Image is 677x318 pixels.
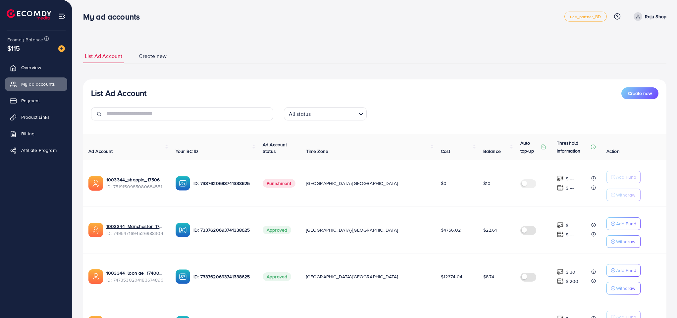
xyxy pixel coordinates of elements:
span: Your BC ID [176,148,198,155]
h3: My ad accounts [83,12,145,22]
span: Create new [628,90,652,97]
p: $ 30 [566,268,576,276]
p: $ --- [566,175,574,183]
span: Ad Account Status [263,141,287,155]
span: Affiliate Program [21,147,57,154]
a: Payment [5,94,67,107]
p: Auto top-up [520,139,540,155]
span: Action [606,148,620,155]
span: Cost [441,148,450,155]
img: logo [7,9,51,20]
img: ic-ads-acc.e4c84228.svg [88,223,103,237]
span: List Ad Account [85,52,122,60]
img: top-up amount [557,231,564,238]
span: Time Zone [306,148,328,155]
span: $12374.04 [441,273,462,280]
p: Add Fund [616,220,636,228]
span: Punishment [263,179,295,188]
div: <span class='underline'>1003344_loon ae_1740066863007</span></br>7473530204183674896 [106,270,165,283]
img: top-up amount [557,278,564,285]
span: Overview [21,64,41,71]
button: Add Fund [606,171,641,183]
img: ic-ads-acc.e4c84228.svg [88,176,103,191]
p: Withdraw [616,191,635,199]
img: ic-ads-acc.e4c84228.svg [88,269,103,284]
p: ID: 7337620693741338625 [193,179,252,187]
a: Billing [5,127,67,140]
span: Create new [139,52,167,60]
span: $115 [7,43,20,53]
span: Billing [21,130,34,137]
a: 1003344_Manchaster_1745175503024 [106,223,165,230]
p: $ --- [566,184,574,192]
a: Raju Shop [631,12,666,21]
span: $10 [483,180,491,187]
span: $4756.02 [441,227,461,233]
span: Ad Account [88,148,113,155]
button: Add Fund [606,264,641,277]
a: 1003344_shoppio_1750688962312 [106,176,165,183]
span: My ad accounts [21,81,55,87]
span: ID: 7519150985080684551 [106,183,165,190]
span: [GEOGRAPHIC_DATA]/[GEOGRAPHIC_DATA] [306,273,398,280]
span: uce_partner_BD [570,15,601,19]
input: Search for option [313,108,356,119]
a: Overview [5,61,67,74]
p: ID: 7337620693741338625 [193,273,252,281]
iframe: Chat [649,288,672,313]
p: Add Fund [616,266,636,274]
img: top-up amount [557,268,564,275]
span: ID: 7473530204183674896 [106,277,165,283]
p: $ 200 [566,277,579,285]
button: Add Fund [606,217,641,230]
p: Threshold information [557,139,589,155]
span: [GEOGRAPHIC_DATA]/[GEOGRAPHIC_DATA] [306,180,398,187]
span: Approved [263,272,291,281]
span: Approved [263,226,291,234]
img: ic-ba-acc.ded83a64.svg [176,176,190,191]
img: menu [58,13,66,20]
span: $8.74 [483,273,495,280]
img: image [58,45,65,52]
button: Withdraw [606,282,641,295]
p: $ --- [566,231,574,239]
a: Product Links [5,111,67,124]
p: Raju Shop [645,13,666,21]
p: Withdraw [616,238,635,246]
p: Withdraw [616,284,635,292]
img: top-up amount [557,184,564,191]
span: Product Links [21,114,50,120]
a: Affiliate Program [5,144,67,157]
div: <span class='underline'>1003344_shoppio_1750688962312</span></br>7519150985080684551 [106,176,165,190]
img: top-up amount [557,222,564,229]
button: Withdraw [606,235,641,248]
img: ic-ba-acc.ded83a64.svg [176,269,190,284]
h3: List Ad Account [91,88,146,98]
button: Withdraw [606,189,641,201]
a: 1003344_loon ae_1740066863007 [106,270,165,276]
p: $ --- [566,221,574,229]
img: ic-ba-acc.ded83a64.svg [176,223,190,237]
span: All status [287,109,312,119]
button: Create new [621,87,658,99]
div: Search for option [284,107,367,120]
span: [GEOGRAPHIC_DATA]/[GEOGRAPHIC_DATA] [306,227,398,233]
p: ID: 7337620693741338625 [193,226,252,234]
p: Add Fund [616,173,636,181]
div: <span class='underline'>1003344_Manchaster_1745175503024</span></br>7495471694526988304 [106,223,165,237]
span: Ecomdy Balance [7,36,43,43]
span: $22.61 [483,227,497,233]
a: uce_partner_BD [564,12,606,22]
span: ID: 7495471694526988304 [106,230,165,237]
span: $0 [441,180,446,187]
a: My ad accounts [5,77,67,91]
img: top-up amount [557,175,564,182]
span: Balance [483,148,501,155]
span: Payment [21,97,40,104]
